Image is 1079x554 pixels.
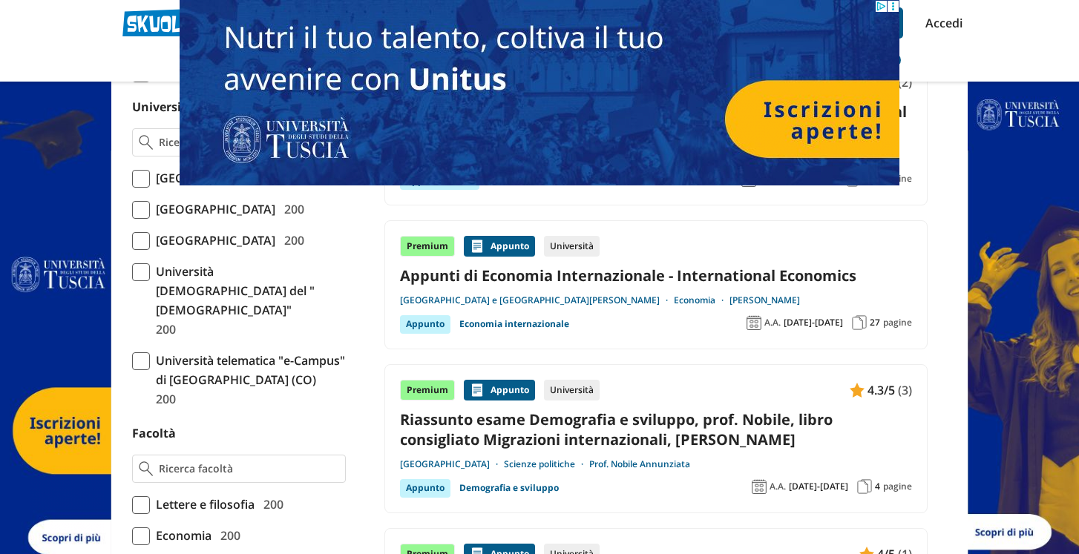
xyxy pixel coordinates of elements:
label: Facoltà [132,425,176,441]
img: Appunti contenuto [850,383,865,398]
div: Appunto [464,236,535,257]
a: [PERSON_NAME] [729,294,800,306]
div: Appunto [400,315,450,333]
a: Riassunto esame Demografia e sviluppo, prof. Nobile, libro consigliato Migrazioni internazionali,... [400,409,912,449]
span: A.A. [770,481,786,492]
span: pagine [883,481,912,492]
span: Università telematica "e-Campus" di [GEOGRAPHIC_DATA] (CO) [150,351,346,389]
a: [GEOGRAPHIC_DATA] e [GEOGRAPHIC_DATA][PERSON_NAME] [400,294,674,306]
span: [GEOGRAPHIC_DATA] [150,168,275,188]
div: Premium [400,236,455,257]
img: Pagine [857,479,872,494]
div: Appunto [464,380,535,400]
span: Università [DEMOGRAPHIC_DATA] del "[DEMOGRAPHIC_DATA]" [150,262,346,320]
input: Ricerca universita [159,135,339,150]
a: Prof. Nobile Annunziata [589,458,690,470]
div: Appunto [400,479,450,497]
span: 4 [875,481,880,492]
span: [DATE]-[DATE] [789,481,848,492]
a: Scienze politiche [504,458,589,470]
span: (3) [898,380,912,400]
span: 200 [278,199,304,219]
span: 27 [870,317,880,329]
span: 4.3/5 [868,380,895,400]
input: Ricerca facoltà [159,461,339,476]
span: 200 [150,320,176,339]
img: Pagine [852,315,867,330]
span: [DATE]-[DATE] [784,317,843,329]
a: Economia internazionale [459,315,569,333]
span: Economia [150,526,211,545]
a: Appunti di Economia Internazionale - International Economics [400,266,912,286]
span: 200 [278,231,304,250]
a: [GEOGRAPHIC_DATA] [400,458,504,470]
img: Ricerca universita [139,135,153,150]
div: Università [544,236,600,257]
img: Anno accademico [747,315,761,330]
div: Università [544,380,600,400]
img: Appunti contenuto [470,383,485,398]
span: A.A. [764,317,781,329]
label: Università [132,99,194,115]
div: Premium [400,380,455,400]
span: [GEOGRAPHIC_DATA] [150,231,275,250]
img: Appunti contenuto [470,239,485,254]
span: 200 [214,526,240,545]
img: Anno accademico [752,479,767,494]
span: 200 [258,495,283,514]
span: (2) [898,73,912,92]
img: Ricerca facoltà [139,461,153,476]
a: Economia [674,294,729,306]
span: 200 [150,389,176,409]
span: pagine [883,317,912,329]
a: Accedi [925,7,957,39]
a: Demografia e sviluppo [459,479,559,497]
span: [GEOGRAPHIC_DATA] [150,199,275,219]
span: Lettere e filosofia [150,495,255,514]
